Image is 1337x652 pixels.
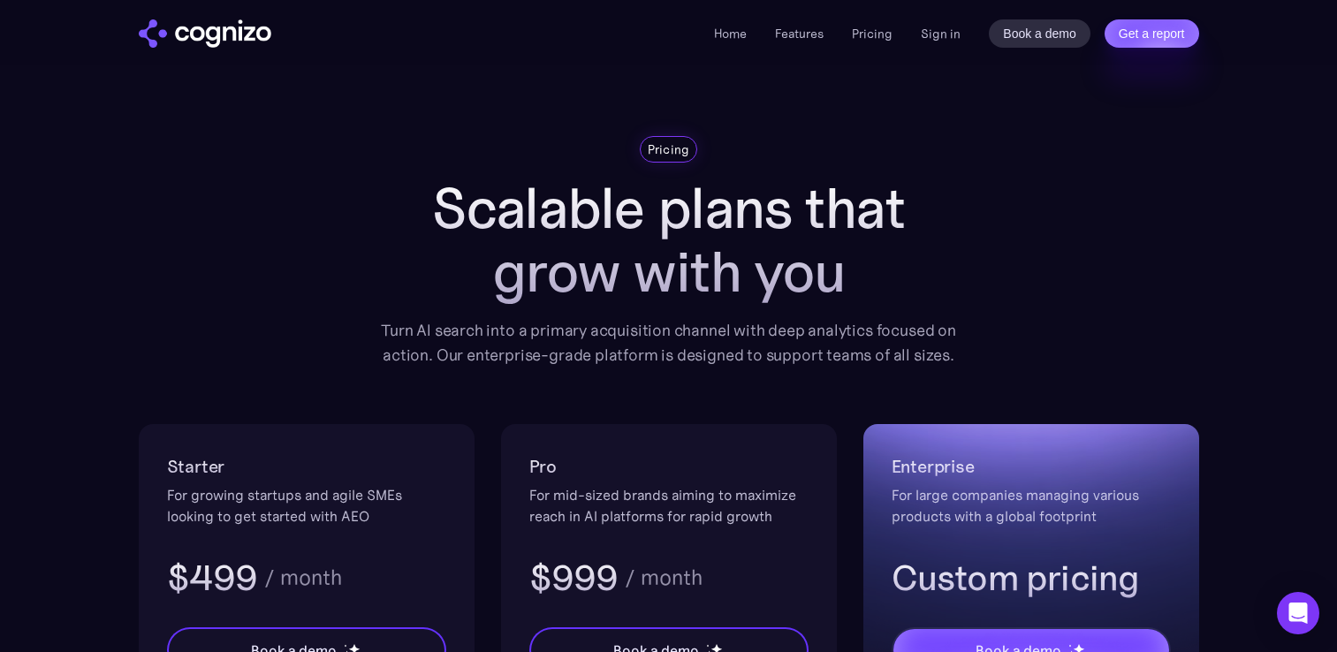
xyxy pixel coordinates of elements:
div: / month [264,567,342,588]
a: Get a report [1105,19,1199,48]
div: For growing startups and agile SMEs looking to get started with AEO [167,484,446,527]
div: Turn AI search into a primary acquisition channel with deep analytics focused on action. Our ente... [368,318,969,368]
div: Pricing [648,140,690,158]
img: star [344,644,346,647]
a: home [139,19,271,48]
a: Book a demo [989,19,1090,48]
div: For mid-sized brands aiming to maximize reach in AI platforms for rapid growth [529,484,809,527]
h3: Custom pricing [892,555,1171,601]
img: star [1068,644,1071,647]
div: For large companies managing various products with a global footprint [892,484,1171,527]
h2: Pro [529,452,809,481]
div: Open Intercom Messenger [1277,592,1319,634]
h3: $999 [529,555,619,601]
h3: $499 [167,555,258,601]
a: Home [714,26,747,42]
a: Features [775,26,824,42]
img: star [706,644,709,647]
div: / month [625,567,703,588]
h1: Scalable plans that grow with you [368,177,969,304]
a: Pricing [852,26,893,42]
a: Sign in [921,23,961,44]
img: cognizo logo [139,19,271,48]
h2: Enterprise [892,452,1171,481]
h2: Starter [167,452,446,481]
